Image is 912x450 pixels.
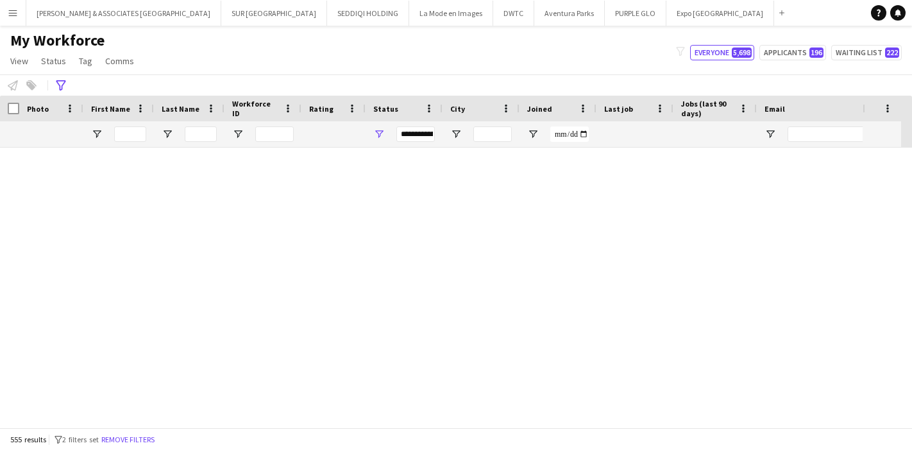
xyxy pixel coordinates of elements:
button: SEDDIQI HOLDING [327,1,409,26]
button: Open Filter Menu [373,128,385,140]
span: Workforce ID [232,99,278,118]
button: Open Filter Menu [764,128,776,140]
input: City Filter Input [473,126,512,142]
span: My Workforce [10,31,105,50]
input: Last Name Filter Input [185,126,217,142]
span: Joined [527,104,552,114]
a: Status [36,53,71,69]
button: Waiting list222 [831,45,902,60]
button: DWTC [493,1,534,26]
span: Photo [27,104,49,114]
span: Status [41,55,66,67]
span: 222 [885,48,899,58]
button: Remove filters [99,433,157,447]
button: [PERSON_NAME] & ASSOCIATES [GEOGRAPHIC_DATA] [26,1,221,26]
button: Open Filter Menu [450,128,462,140]
span: Jobs (last 90 days) [681,99,734,118]
button: Expo [GEOGRAPHIC_DATA] [666,1,774,26]
button: Open Filter Menu [232,128,244,140]
button: Applicants196 [759,45,826,60]
button: Everyone5,698 [690,45,754,60]
span: 5,698 [732,48,752,58]
span: City [450,104,465,114]
a: Tag [74,53,97,69]
span: Last Name [162,104,199,114]
input: First Name Filter Input [114,126,146,142]
span: Email [764,104,785,114]
button: Aventura Parks [534,1,605,26]
span: Rating [309,104,334,114]
span: 196 [809,48,823,58]
span: Tag [79,55,92,67]
a: View [5,53,33,69]
button: Open Filter Menu [162,128,173,140]
span: Comms [105,55,134,67]
button: La Mode en Images [409,1,493,26]
button: SUR [GEOGRAPHIC_DATA] [221,1,327,26]
input: Joined Filter Input [550,126,589,142]
span: View [10,55,28,67]
input: Workforce ID Filter Input [255,126,294,142]
span: First Name [91,104,130,114]
span: Status [373,104,398,114]
span: Last job [604,104,633,114]
button: PURPLE GLO [605,1,666,26]
a: Comms [100,53,139,69]
app-action-btn: Advanced filters [53,78,69,93]
button: Open Filter Menu [91,128,103,140]
button: Open Filter Menu [527,128,539,140]
span: 2 filters set [62,435,99,444]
